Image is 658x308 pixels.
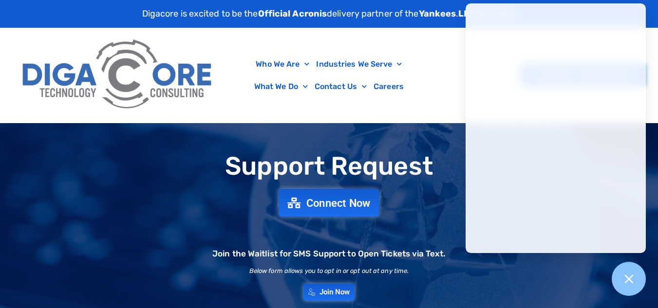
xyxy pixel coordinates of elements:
a: Careers [370,75,407,98]
strong: Official Acronis [258,8,327,19]
span: Connect Now [306,198,371,208]
h1: Support Request [5,152,653,180]
span: Join Now [320,289,350,296]
a: LEARN MORE [458,8,516,19]
h2: Join the Waitlist for SMS Support to Open Tickets via Text. [212,250,446,258]
a: Who We Are [252,53,313,75]
a: What We Do [251,75,311,98]
img: Digacore Logo [17,33,219,118]
nav: Menu [224,53,435,98]
a: Connect Now [279,189,379,217]
a: Industries We Serve [313,53,405,75]
strong: Yankees [419,8,456,19]
p: Digacore is excited to be the delivery partner of the . [142,7,516,20]
iframe: Chatgenie Messenger [466,3,646,253]
a: Join Now [303,284,355,301]
a: Contact Us [311,75,370,98]
h2: Below form allows you to opt in or opt out at any time. [249,268,409,274]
